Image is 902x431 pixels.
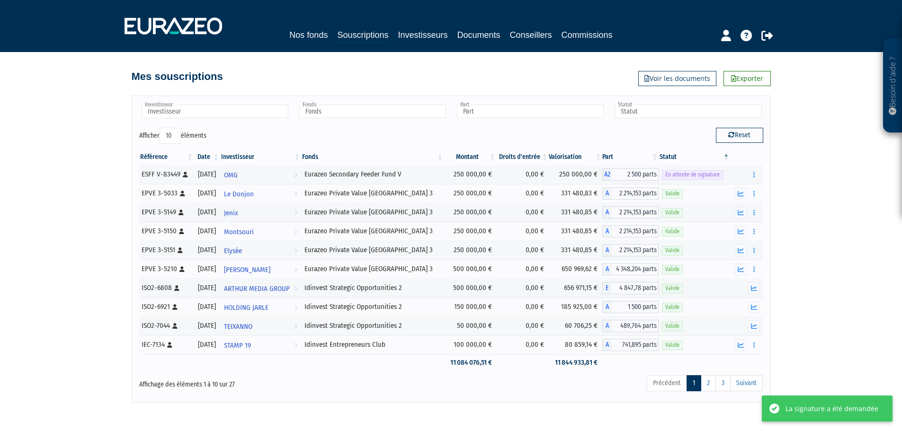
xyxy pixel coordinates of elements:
a: OMG [220,165,301,184]
i: [Français] Personne physique [180,191,185,196]
th: Fonds: activer pour trier la colonne par ordre croissant [301,149,444,165]
th: Statut : activer pour trier la colonne par ordre d&eacute;croissant [659,149,730,165]
div: Idinvest Entrepreneurs Club [304,340,440,350]
td: 500 000,00 € [444,260,497,279]
span: 4 847,78 parts [612,282,659,294]
div: Eurazeo Private Value [GEOGRAPHIC_DATA] 3 [304,245,440,255]
i: Voir l'investisseur [294,318,297,335]
span: 489,764 parts [612,320,659,332]
a: HOLDING JARLE [220,298,301,317]
i: Voir l'investisseur [294,204,297,222]
div: Idinvest Strategic Opportunities 2 [304,302,440,312]
div: [DATE] [197,302,217,312]
div: A2 - Eurazeo Secondary Feeder Fund V [602,168,659,181]
div: La signature a été demandée [786,404,878,413]
div: [DATE] [197,245,217,255]
th: Référence : activer pour trier la colonne par ordre croissant [139,149,194,165]
td: 0,00 € [497,165,549,184]
div: [DATE] [197,226,217,236]
div: [DATE] [197,264,217,274]
div: [DATE] [197,321,217,331]
td: 331 480,85 € [549,203,602,222]
td: 250 000,00 € [444,184,497,203]
i: Voir l'investisseur [294,185,297,203]
a: Conseillers [510,28,552,42]
span: TEIXANNO [224,318,252,335]
div: Idinvest Strategic Opportunities 2 [304,283,440,293]
a: Investisseurs [398,28,447,42]
th: Date: activer pour trier la colonne par ordre croissant [194,149,220,165]
td: 100 000,00 € [444,335,497,354]
td: 0,00 € [497,298,549,317]
div: Eurazeo Secondary Feeder Fund V [304,169,440,179]
div: IEC-7134 [142,340,191,350]
span: A2 [602,168,612,181]
td: 250 000,00 € [549,165,602,184]
div: A - Idinvest Strategic Opportunities 2 [602,301,659,313]
div: A - Eurazeo Private Value Europe 3 [602,187,659,200]
a: Suivant [730,375,763,391]
div: ISO2-6808 [142,283,191,293]
div: EPVE 3-5149 [142,207,191,217]
i: Voir l'investisseur [294,299,297,317]
span: HOLDING JARLE [224,299,268,317]
a: 1 [687,375,701,391]
td: 0,00 € [497,241,549,260]
td: 0,00 € [497,279,549,298]
a: Documents [457,28,500,42]
a: 2 [701,375,716,391]
span: Le Donjon [224,185,254,203]
i: Voir l'investisseur [294,280,297,298]
span: Valide [662,227,683,236]
div: [DATE] [197,283,217,293]
span: STAMP 19 [224,337,251,354]
td: 50 000,00 € [444,317,497,335]
span: Valide [662,284,683,293]
span: 1 500 parts [612,301,659,313]
i: [Français] Personne physique [174,285,179,291]
a: Montsouri [220,222,301,241]
span: Valide [662,341,683,350]
span: Valide [662,303,683,312]
span: A [602,301,612,313]
td: 331 480,85 € [549,222,602,241]
a: Le Donjon [220,184,301,203]
button: Reset [716,128,763,143]
span: En attente de signature [662,170,723,179]
span: Jenix [224,204,238,222]
i: [Français] Personne physique [179,210,184,215]
td: 11 844 933,81 € [549,354,602,371]
a: Nos fonds [289,28,328,42]
a: TEIXANNO [220,317,301,335]
span: Valide [662,189,683,198]
p: Besoin d'aide ? [887,43,898,128]
i: [Français] Personne physique [167,342,172,348]
a: 3 [715,375,731,391]
div: Eurazeo Private Value [GEOGRAPHIC_DATA] 3 [304,188,440,198]
h4: Mes souscriptions [132,71,223,82]
div: [DATE] [197,340,217,350]
a: Elysée [220,241,301,260]
a: [PERSON_NAME] [220,260,301,279]
i: [Français] Personne physique [183,172,188,177]
td: 0,00 € [497,184,549,203]
i: Voir l'investisseur [294,242,297,260]
a: STAMP 19 [220,335,301,354]
div: EPVE 3-5150 [142,226,191,236]
a: Exporter [723,71,771,86]
td: 331 480,83 € [549,184,602,203]
span: 2 214,153 parts [612,244,659,256]
span: A [602,187,612,200]
div: E - Idinvest Strategic Opportunities 2 [602,282,659,294]
span: [PERSON_NAME] [224,261,270,279]
i: [Français] Personne physique [179,266,185,272]
td: 0,00 € [497,317,549,335]
div: A - Eurazeo Private Value Europe 3 [602,206,659,219]
span: Valide [662,246,683,255]
td: 250 000,00 € [444,165,497,184]
td: 60 706,25 € [549,317,602,335]
td: 656 971,15 € [549,279,602,298]
div: A - Idinvest Strategic Opportunities 2 [602,320,659,332]
div: [DATE] [197,169,217,179]
div: Affichage des éléments 1 à 10 sur 27 [139,374,391,389]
